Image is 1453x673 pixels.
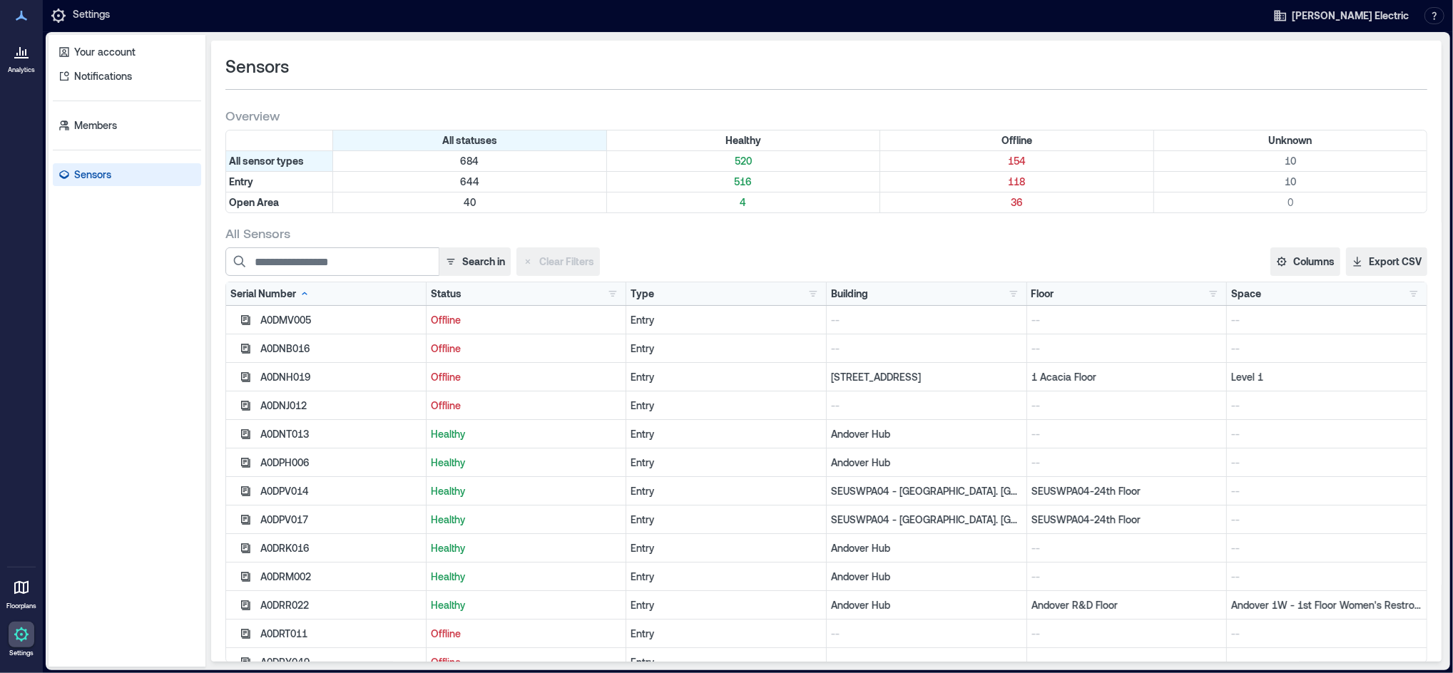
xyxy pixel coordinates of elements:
[431,341,622,356] p: Offline
[226,172,333,192] div: Filter by Type: Entry
[631,399,822,413] div: Entry
[883,175,1151,189] p: 118
[53,41,201,63] a: Your account
[1031,598,1223,612] p: Andover R&D Floor
[631,655,822,669] div: Entry
[73,7,110,24] p: Settings
[831,313,1022,327] p: --
[631,570,822,584] div: Entry
[631,456,822,470] div: Entry
[1231,598,1422,612] p: Andover 1W - 1st Floor Women's Restroom
[225,55,289,78] span: Sensors
[831,287,868,301] div: Building
[226,192,333,212] div: Filter by Type: Open Area
[631,427,822,441] div: Entry
[431,313,622,327] p: Offline
[74,168,111,182] p: Sensors
[1231,399,1422,413] p: --
[1231,427,1422,441] p: --
[1031,399,1223,413] p: --
[1231,513,1422,527] p: --
[260,513,422,527] div: A0DPV017
[2,570,41,615] a: Floorplans
[1031,627,1223,641] p: --
[1154,192,1427,212] div: Filter by Type: Open Area & Status: Unknown (0 sensors)
[831,427,1022,441] p: Andover Hub
[226,151,333,171] div: All sensor types
[831,370,1022,384] p: [STREET_ADDRESS]
[225,107,280,124] span: Overview
[631,513,822,527] div: Entry
[1154,172,1427,192] div: Filter by Type: Entry & Status: Unknown
[260,570,422,584] div: A0DRM002
[53,65,201,88] a: Notifications
[1154,130,1427,150] div: Filter by Status: Unknown
[831,341,1022,356] p: --
[439,247,511,276] button: Search in
[431,399,622,413] p: Offline
[1231,655,1422,669] p: --
[1231,456,1422,470] p: --
[1231,287,1261,301] div: Space
[260,313,422,327] div: A0DMV005
[1157,154,1424,168] p: 10
[260,627,422,641] div: A0DRT011
[4,617,39,662] a: Settings
[1292,9,1409,23] span: [PERSON_NAME] Electric
[631,287,654,301] div: Type
[610,154,877,168] p: 520
[260,370,422,384] div: A0DNH019
[74,69,132,83] p: Notifications
[260,456,422,470] div: A0DPH006
[631,370,822,384] div: Entry
[260,484,422,498] div: A0DPV014
[1231,313,1422,327] p: --
[880,172,1154,192] div: Filter by Type: Entry & Status: Offline
[607,172,881,192] div: Filter by Type: Entry & Status: Healthy
[631,484,822,498] div: Entry
[431,484,622,498] p: Healthy
[1231,627,1422,641] p: --
[1231,484,1422,498] p: --
[1031,484,1223,498] p: SEUSWPA04-24th Floor
[516,247,600,276] button: Clear Filters
[431,370,622,384] p: Offline
[260,655,422,669] div: A0DRY049
[880,130,1154,150] div: Filter by Status: Offline
[260,598,422,612] div: A0DRR022
[53,163,201,186] a: Sensors
[431,570,622,584] p: Healthy
[336,195,603,210] p: 40
[431,541,622,555] p: Healthy
[1031,456,1223,470] p: --
[260,427,422,441] div: A0DNT013
[336,175,603,189] p: 644
[831,513,1022,527] p: SEUSWPA04 - [GEOGRAPHIC_DATA]. [GEOGRAPHIC_DATA]
[225,225,290,242] span: All Sensors
[831,484,1022,498] p: SEUSWPA04 - [GEOGRAPHIC_DATA]. [GEOGRAPHIC_DATA]
[831,627,1022,641] p: --
[260,399,422,413] div: A0DNJ012
[831,456,1022,470] p: Andover Hub
[631,627,822,641] div: Entry
[883,154,1151,168] p: 154
[8,66,35,74] p: Analytics
[9,649,34,657] p: Settings
[230,287,310,301] div: Serial Number
[883,195,1151,210] p: 36
[607,130,881,150] div: Filter by Status: Healthy
[1231,370,1422,384] p: Level 1
[1031,341,1223,356] p: --
[1031,427,1223,441] p: --
[260,341,422,356] div: A0DNB016
[831,399,1022,413] p: --
[607,192,881,212] div: Filter by Type: Open Area & Status: Healthy
[831,598,1022,612] p: Andover Hub
[74,118,117,133] p: Members
[53,114,201,137] a: Members
[4,34,39,78] a: Analytics
[610,195,877,210] p: 4
[631,341,822,356] div: Entry
[1031,313,1223,327] p: --
[1231,570,1422,584] p: --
